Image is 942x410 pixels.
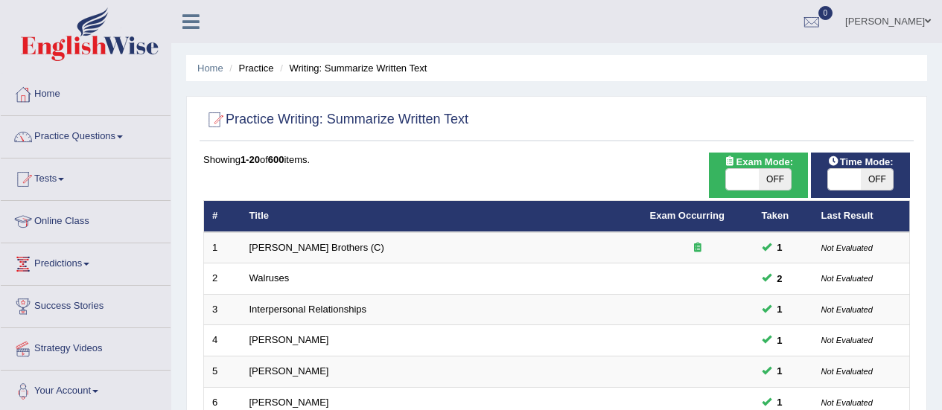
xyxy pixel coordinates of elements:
[203,153,910,167] div: Showing of items.
[821,243,873,252] small: Not Evaluated
[813,201,910,232] th: Last Result
[821,367,873,376] small: Not Evaluated
[709,153,808,198] div: Show exams occurring in exams
[822,154,900,170] span: Time Mode:
[241,201,642,232] th: Title
[1,243,171,281] a: Predictions
[771,301,789,317] span: You can still take this question
[771,333,789,348] span: You can still take this question
[821,336,873,345] small: Not Evaluated
[203,109,468,131] h2: Practice Writing: Summarize Written Text
[1,201,171,238] a: Online Class
[268,154,284,165] b: 600
[821,398,873,407] small: Not Evaluated
[204,294,241,325] td: 3
[249,397,329,408] a: [PERSON_NAME]
[821,305,873,314] small: Not Evaluated
[197,63,223,74] a: Home
[226,61,273,75] li: Practice
[249,242,384,253] a: [PERSON_NAME] Brothers (C)
[771,394,789,410] span: You can still take this question
[1,328,171,365] a: Strategy Videos
[650,241,745,255] div: Exam occurring question
[650,210,725,221] a: Exam Occurring
[204,263,241,295] td: 2
[204,356,241,388] td: 5
[818,6,833,20] span: 0
[204,232,241,263] td: 1
[771,240,789,255] span: You can still take this question
[1,371,171,408] a: Your Account
[1,158,171,196] a: Tests
[821,274,873,283] small: Not Evaluated
[1,74,171,111] a: Home
[241,154,260,165] b: 1-20
[754,201,813,232] th: Taken
[1,286,171,323] a: Success Stories
[204,325,241,356] td: 4
[759,169,792,190] span: OFF
[771,271,789,286] span: You can still take this question
[249,272,290,284] a: Walruses
[861,169,894,190] span: OFF
[1,116,171,153] a: Practice Questions
[249,334,329,345] a: [PERSON_NAME]
[719,154,799,170] span: Exam Mode:
[249,304,367,315] a: Interpersonal Relationships
[771,363,789,379] span: You can still take this question
[204,201,241,232] th: #
[276,61,427,75] li: Writing: Summarize Written Text
[249,365,329,377] a: [PERSON_NAME]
